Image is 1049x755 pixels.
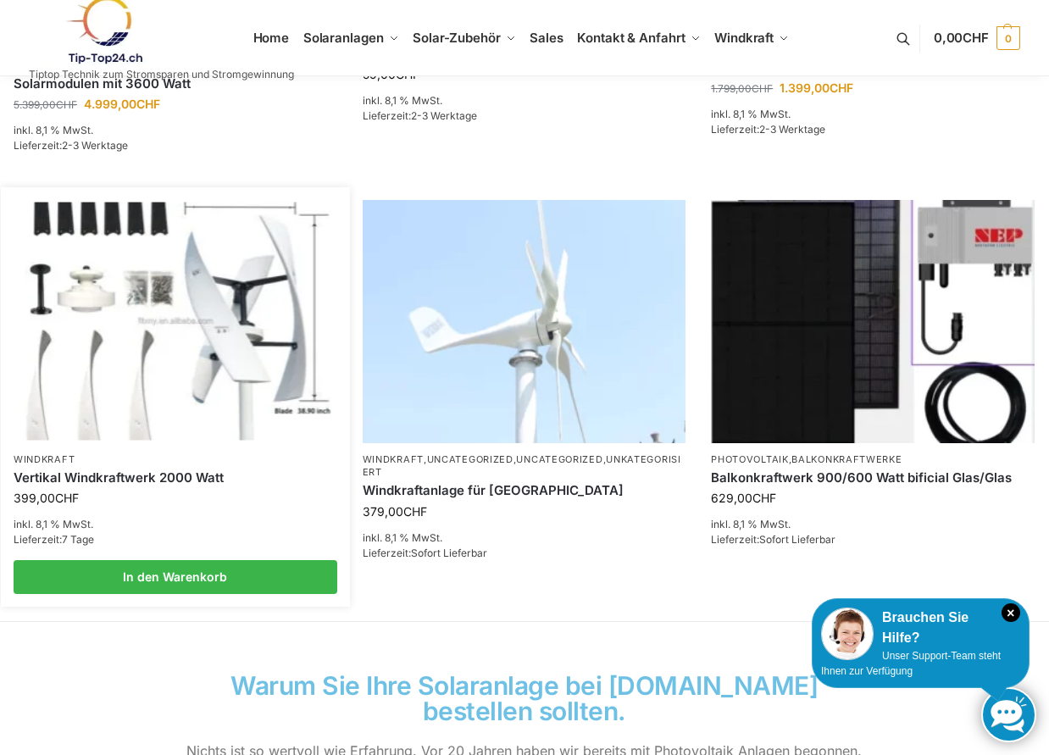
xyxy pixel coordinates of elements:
span: CHF [963,30,989,46]
span: Lieferzeit: [711,533,835,546]
a: Vertikal Windkraftwerk 2000 Watt [14,469,337,486]
p: inkl. 8,1 % MwSt. [14,123,337,138]
span: CHF [136,97,160,111]
i: Schließen [1002,603,1020,622]
span: Lieferzeit: [363,109,477,122]
a: 0,00CHF 0 [934,13,1020,64]
p: , , , [363,453,686,480]
a: Windkraft [363,453,424,465]
a: Uncategorized [516,453,602,465]
span: 2-3 Werktage [411,109,477,122]
span: Windkraft [714,30,774,46]
span: Kontakt & Anfahrt [577,30,685,46]
h2: Warum Sie Ihre Solaranlage bei [DOMAIN_NAME] bestellen sollten. [183,673,865,724]
p: inkl. 8,1 % MwSt. [711,517,1035,532]
bdi: 379,00 [363,504,427,519]
img: Home 10 [711,200,1035,442]
a: Balkonkraftwerk 900/600 Watt bificial Glas/Glas [711,469,1035,486]
a: Vertikal Windrad [16,203,334,441]
span: Lieferzeit: [711,123,825,136]
a: Windkraft [14,453,75,465]
span: 0 [996,26,1020,50]
bdi: 399,00 [14,491,79,505]
a: Photovoltaik [711,453,788,465]
a: Bificiales Hochleistungsmodul [711,200,1035,442]
a: Balkonkraftwerke [791,453,902,465]
span: CHF [56,98,77,111]
bdi: 629,00 [711,491,776,505]
a: Unkategorisiert [363,453,681,478]
span: Sofort Lieferbar [759,533,835,546]
img: Customer service [821,608,874,660]
span: 0,00 [934,30,989,46]
span: CHF [55,491,79,505]
bdi: 5.399,00 [14,98,77,111]
span: Sofort Lieferbar [411,547,487,559]
span: Solar-Zubehör [413,30,501,46]
span: Lieferzeit: [363,547,487,559]
p: inkl. 8,1 % MwSt. [363,93,686,108]
span: Unser Support-Team steht Ihnen zur Verfügung [821,650,1001,677]
bdi: 1.399,00 [780,80,853,95]
span: Lieferzeit: [14,533,94,546]
p: , [711,453,1035,466]
a: Windkraftanlage für Garten Terrasse [363,482,686,499]
span: Lieferzeit: [14,139,128,152]
a: Windrad für Balkon und Terrasse [363,200,686,442]
p: inkl. 8,1 % MwSt. [14,517,337,532]
a: In den Warenkorb legen: „Vertikal Windkraftwerk 2000 Watt“ [14,560,337,594]
span: 7 Tage [62,533,94,546]
bdi: 1.799,00 [711,82,773,95]
a: Uncategorized [427,453,513,465]
span: Solaranlagen [303,30,384,46]
bdi: 4.999,00 [84,97,160,111]
span: CHF [752,82,773,95]
span: CHF [403,504,427,519]
span: CHF [752,491,776,505]
img: Home 9 [363,200,686,442]
span: Sales [530,30,563,46]
p: inkl. 8,1 % MwSt. [363,530,686,546]
p: inkl. 8,1 % MwSt. [711,107,1035,122]
p: Tiptop Technik zum Stromsparen und Stromgewinnung [29,69,294,80]
span: 2-3 Werktage [759,123,825,136]
div: Brauchen Sie Hilfe? [821,608,1020,648]
img: Home 8 [16,203,334,441]
span: CHF [830,80,853,95]
span: 2-3 Werktage [62,139,128,152]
